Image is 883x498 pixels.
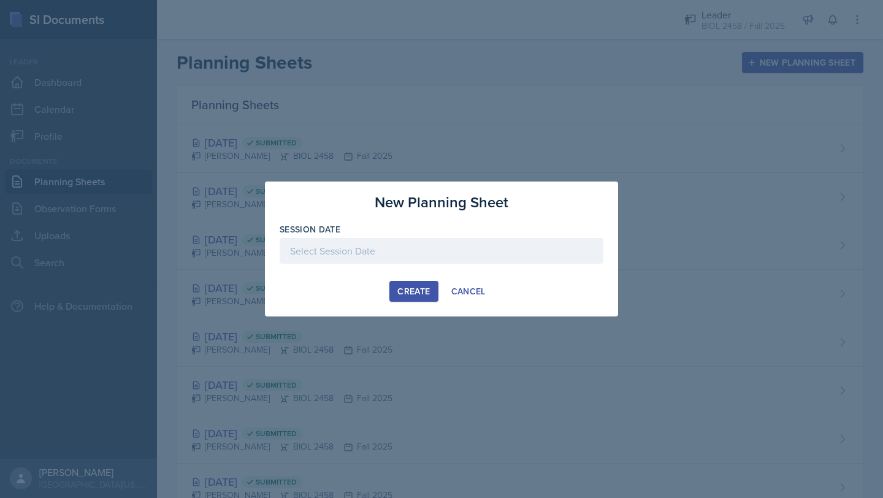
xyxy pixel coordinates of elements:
[443,281,494,302] button: Cancel
[375,191,508,213] h3: New Planning Sheet
[397,286,430,296] div: Create
[389,281,438,302] button: Create
[451,286,486,296] div: Cancel
[280,223,340,236] label: Session Date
